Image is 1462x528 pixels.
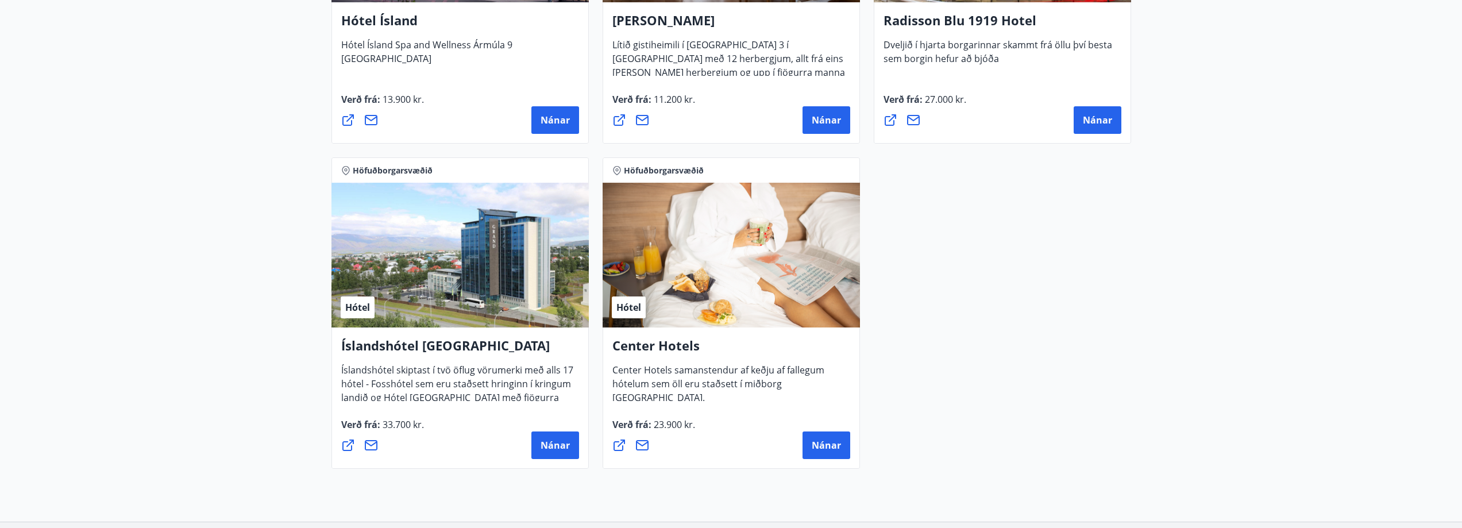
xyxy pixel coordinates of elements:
span: Íslandshótel skiptast í tvö öflug vörumerki með alls 17 hótel - Fosshótel sem eru staðsett hringi... [341,364,573,427]
span: Verð frá : [341,418,424,440]
span: Lítið gistiheimili í [GEOGRAPHIC_DATA] 3 í [GEOGRAPHIC_DATA] með 12 herbergjum, allt frá eins [PE... [612,38,845,102]
button: Nánar [531,431,579,459]
h4: Center Hotels [612,337,850,363]
span: Höfuðborgarsvæðið [353,165,433,176]
span: 27.000 kr. [923,93,966,106]
button: Nánar [531,106,579,134]
span: 11.200 kr. [651,93,695,106]
span: Nánar [812,114,841,126]
span: 33.700 kr. [380,418,424,431]
span: Nánar [812,439,841,452]
span: Verð frá : [612,418,695,440]
h4: Hótel Ísland [341,11,579,38]
span: Center Hotels samanstendur af keðju af fallegum hótelum sem öll eru staðsett í miðborg [GEOGRAPHI... [612,364,824,413]
span: Hótel [345,301,370,314]
h4: Radisson Blu 1919 Hotel [884,11,1121,38]
span: Verð frá : [341,93,424,115]
span: Nánar [1083,114,1112,126]
span: 23.900 kr. [651,418,695,431]
h4: [PERSON_NAME] [612,11,850,38]
button: Nánar [803,431,850,459]
span: Hótel [616,301,641,314]
span: Verð frá : [884,93,966,115]
h4: Íslandshótel [GEOGRAPHIC_DATA] [341,337,579,363]
span: Nánar [541,439,570,452]
span: Verð frá : [612,93,695,115]
span: Nánar [541,114,570,126]
span: Hótel Ísland Spa and Wellness Ármúla 9 [GEOGRAPHIC_DATA] [341,38,512,74]
button: Nánar [1074,106,1121,134]
span: Höfuðborgarsvæðið [624,165,704,176]
span: Dveljið í hjarta borgarinnar skammt frá öllu því besta sem borgin hefur að bjóða [884,38,1112,74]
button: Nánar [803,106,850,134]
span: 13.900 kr. [380,93,424,106]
